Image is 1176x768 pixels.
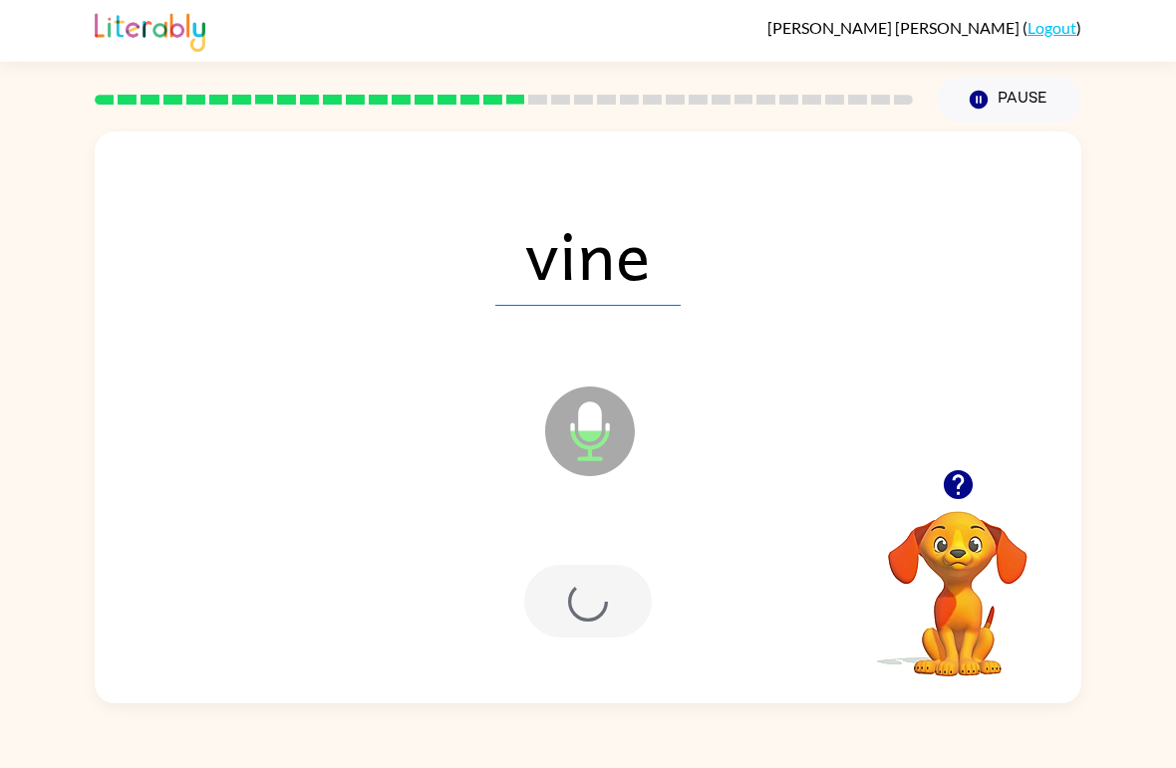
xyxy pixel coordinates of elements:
[1028,18,1076,37] a: Logout
[858,480,1057,679] video: Your browser must support playing .mp4 files to use Literably. Please try using another browser.
[767,18,1023,37] span: [PERSON_NAME] [PERSON_NAME]
[767,18,1081,37] div: ( )
[95,8,205,52] img: Literably
[495,202,681,306] span: vine
[937,77,1081,123] button: Pause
